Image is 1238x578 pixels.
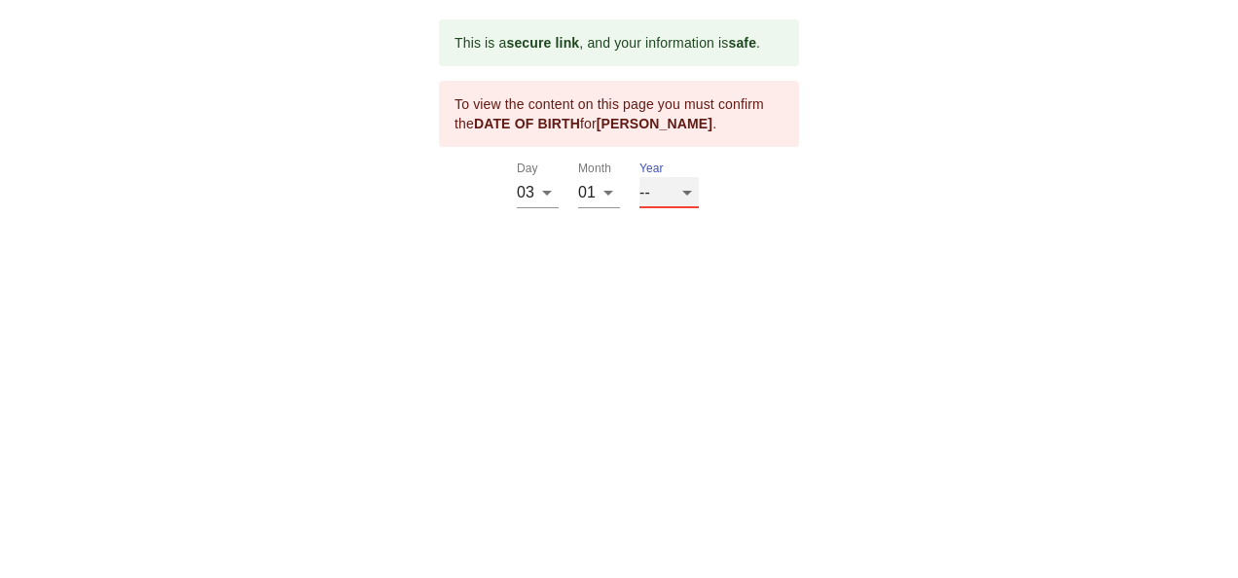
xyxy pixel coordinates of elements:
div: This is a , and your information is . [455,25,760,60]
b: secure link [506,35,579,51]
b: DATE OF BIRTH [474,116,580,131]
div: To view the content on this page you must confirm the for . [455,87,783,141]
b: safe [728,35,756,51]
label: Month [578,163,611,175]
label: Day [517,163,538,175]
label: Year [639,163,664,175]
b: [PERSON_NAME] [597,116,712,131]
